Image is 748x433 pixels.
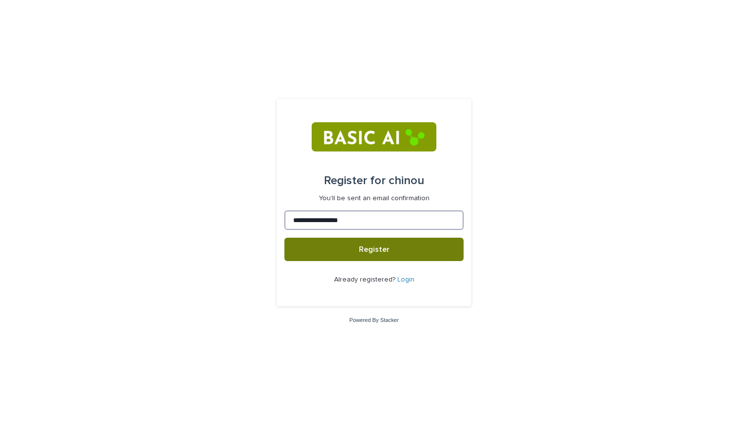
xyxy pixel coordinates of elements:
div: chinou [324,167,424,194]
p: You'll be sent an email confirmation [319,194,430,203]
a: Powered By Stacker [349,317,398,323]
span: Already registered? [334,276,397,283]
span: Register for [324,175,386,187]
a: Login [397,276,414,283]
span: Register [359,245,390,253]
button: Register [284,238,464,261]
img: RtIB8pj2QQiOZo6waziI [312,122,436,151]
